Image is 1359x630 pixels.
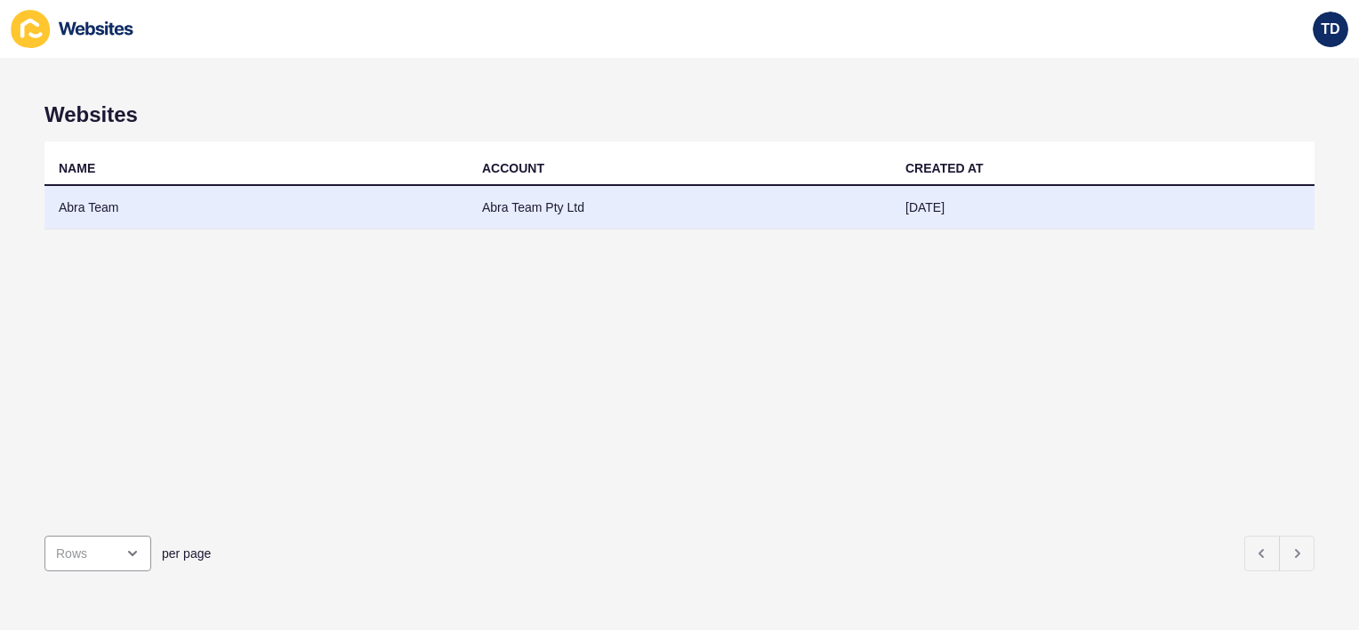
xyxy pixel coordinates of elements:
[468,186,891,230] td: Abra Team Pty Ltd
[891,186,1315,230] td: [DATE]
[1321,20,1339,38] span: TD
[482,159,544,177] div: ACCOUNT
[59,159,95,177] div: NAME
[162,545,211,562] span: per page
[44,536,151,571] div: open menu
[44,186,468,230] td: Abra Team
[44,102,1315,127] h1: Websites
[905,159,984,177] div: CREATED AT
